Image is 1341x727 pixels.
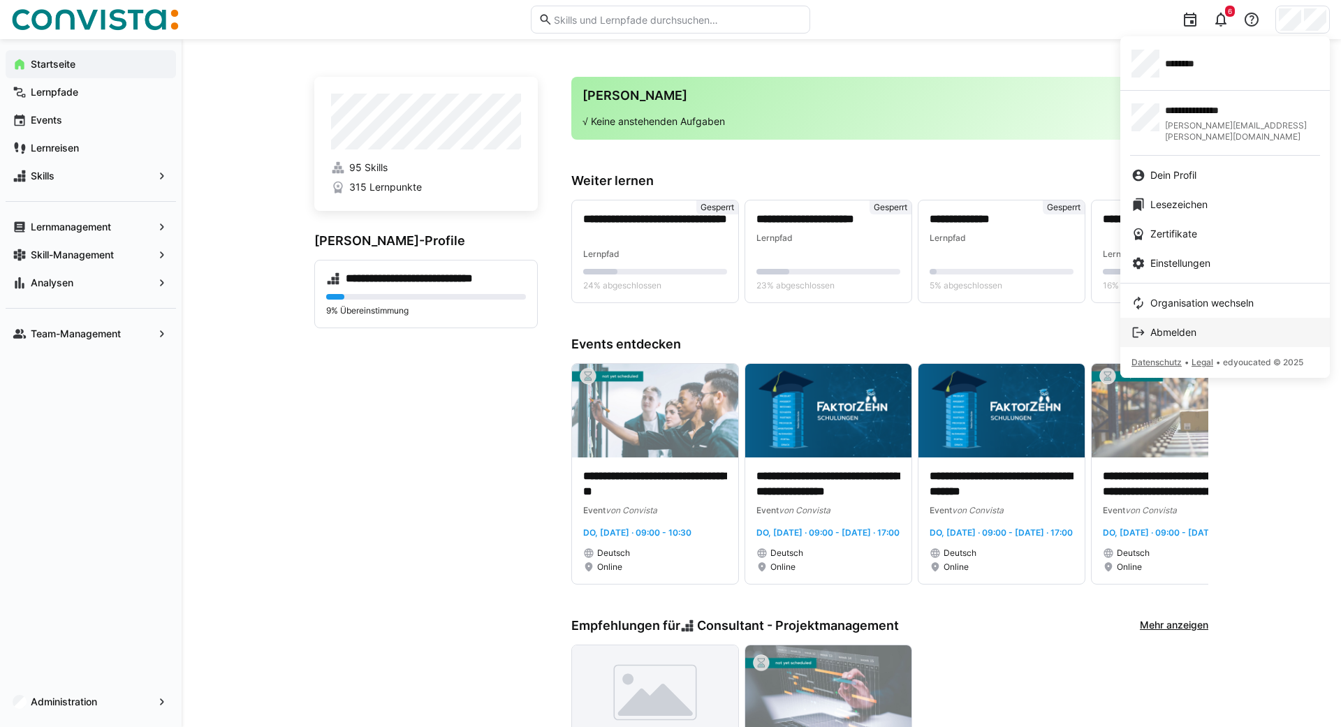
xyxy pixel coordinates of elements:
[1131,357,1182,367] span: Datenschutz
[1185,357,1189,367] span: •
[1150,325,1196,339] span: Abmelden
[1150,296,1254,310] span: Organisation wechseln
[1223,357,1303,367] span: edyoucated © 2025
[1150,227,1197,241] span: Zertifikate
[1165,120,1319,142] span: [PERSON_NAME][EMAIL_ADDRESS][PERSON_NAME][DOMAIN_NAME]
[1150,168,1196,182] span: Dein Profil
[1216,357,1220,367] span: •
[1150,198,1208,212] span: Lesezeichen
[1192,357,1213,367] span: Legal
[1150,256,1210,270] span: Einstellungen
